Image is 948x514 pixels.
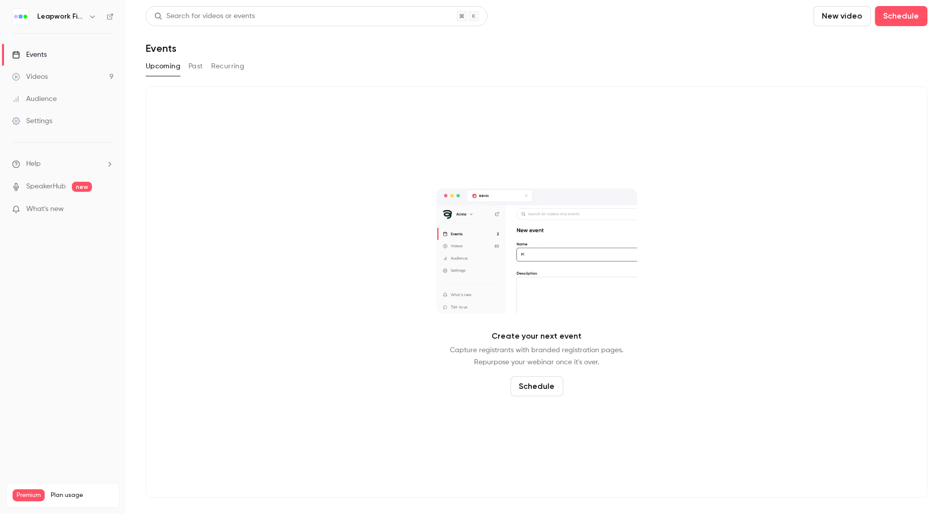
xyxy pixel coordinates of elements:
button: Past [188,58,203,74]
button: New video [814,6,871,26]
span: Help [26,159,41,169]
div: Videos [12,72,48,82]
a: SpeakerHub [26,181,66,192]
button: Schedule [511,376,563,396]
h6: Leapwork Field [37,12,84,22]
div: Events [12,50,47,60]
p: Create your next event [492,330,582,342]
h1: Events [146,42,176,54]
button: Schedule [875,6,928,26]
div: Audience [12,94,57,104]
span: Premium [13,489,45,501]
div: Settings [12,116,52,126]
li: help-dropdown-opener [12,159,114,169]
span: new [72,182,92,192]
button: Recurring [211,58,245,74]
p: Capture registrants with branded registration pages. Repurpose your webinar once it's over. [450,344,624,368]
button: Upcoming [146,58,180,74]
img: Leapwork Field [13,9,29,25]
iframe: Noticeable Trigger [102,205,114,214]
span: Plan usage [51,491,113,499]
div: Search for videos or events [154,11,255,22]
span: What's new [26,204,64,215]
